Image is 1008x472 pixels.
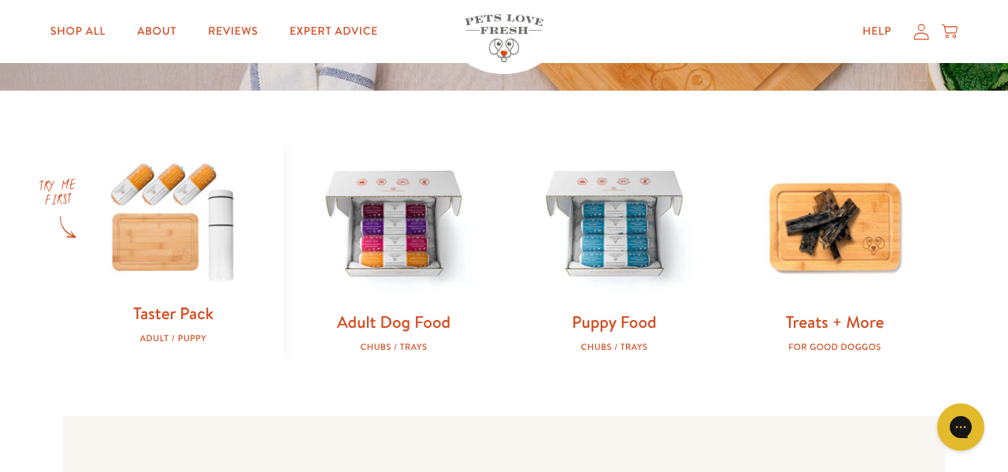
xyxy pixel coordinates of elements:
[337,310,450,333] a: Adult Dog Food
[572,310,656,333] a: Puppy Food
[195,16,270,47] a: Reviews
[88,333,258,344] div: Adult / Puppy
[465,14,543,62] img: Pets Love Fresh
[529,342,699,352] div: Chubs / Trays
[277,16,391,47] a: Expert Advice
[929,398,992,456] iframe: Gorgias live chat messenger
[750,342,920,352] div: For good doggos
[309,342,479,352] div: Chubs / Trays
[133,302,213,325] a: Taster Pack
[124,16,189,47] a: About
[850,16,904,47] a: Help
[785,310,884,333] a: Treats + More
[38,16,118,47] a: Shop All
